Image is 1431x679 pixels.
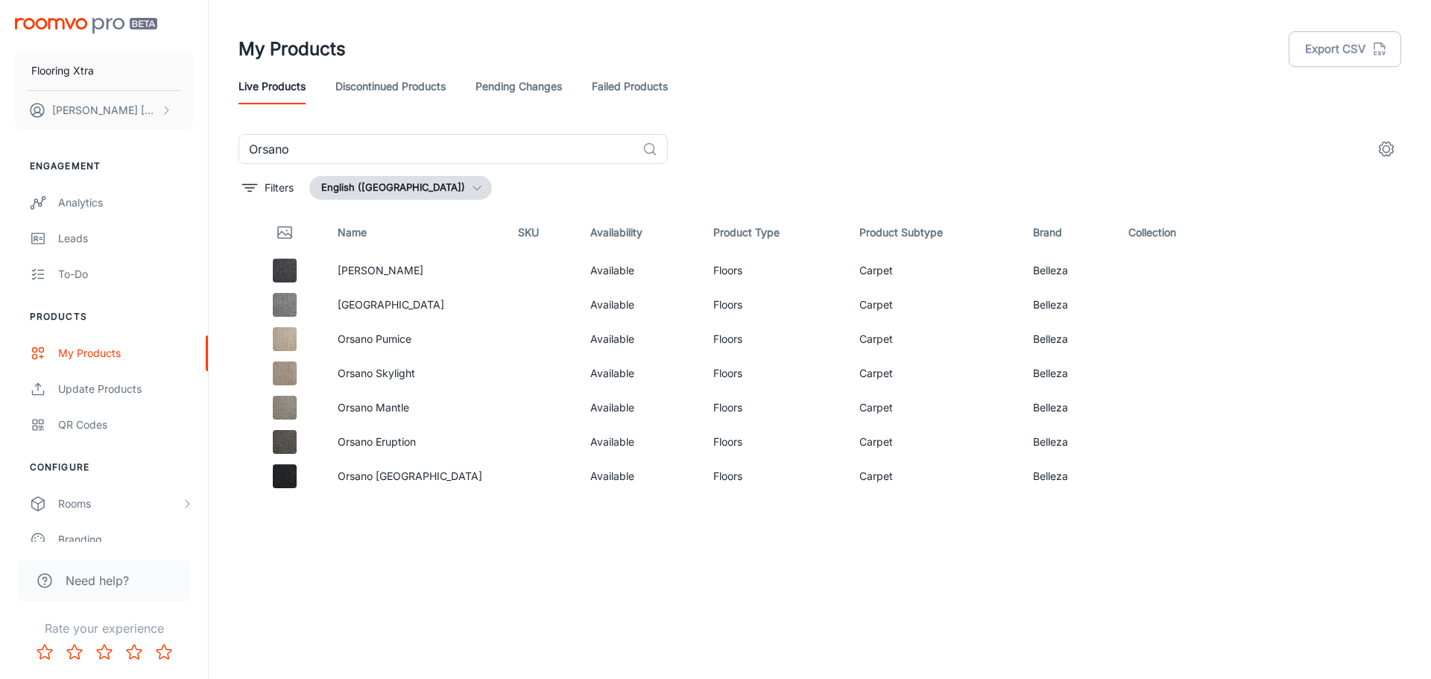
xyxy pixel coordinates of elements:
[701,425,847,459] td: Floors
[238,134,636,164] input: Search
[701,459,847,493] td: Floors
[847,391,1021,425] td: Carpet
[52,102,157,119] p: [PERSON_NAME] [PERSON_NAME]
[1021,253,1116,288] td: Belleza
[309,176,492,200] button: English ([GEOGRAPHIC_DATA])
[265,180,294,196] p: Filters
[578,459,701,493] td: Available
[338,434,495,450] p: Orsano Eruption
[326,212,507,253] th: Name
[338,365,495,382] p: Orsano Skylight
[58,266,193,282] div: To-do
[276,224,294,241] svg: Thumbnail
[847,288,1021,322] td: Carpet
[30,637,60,667] button: Rate 1 star
[338,331,495,347] p: Orsano Pumice
[476,69,562,104] a: Pending Changes
[701,391,847,425] td: Floors
[1371,134,1401,164] button: settings
[578,288,701,322] td: Available
[1021,212,1116,253] th: Brand
[1021,391,1116,425] td: Belleza
[238,176,297,200] button: filter
[66,572,129,590] span: Need help?
[701,356,847,391] td: Floors
[338,297,495,313] p: [GEOGRAPHIC_DATA]
[847,212,1021,253] th: Product Subtype
[335,69,446,104] a: Discontinued Products
[12,619,196,637] p: Rate your experience
[149,637,179,667] button: Rate 5 star
[58,496,181,512] div: Rooms
[15,51,193,90] button: Flooring Xtra
[1021,322,1116,356] td: Belleza
[701,288,847,322] td: Floors
[1021,459,1116,493] td: Belleza
[58,195,193,211] div: Analytics
[15,18,157,34] img: Roomvo PRO Beta
[701,212,847,253] th: Product Type
[238,69,306,104] a: Live Products
[338,262,495,279] p: [PERSON_NAME]
[592,69,668,104] a: Failed Products
[58,381,193,397] div: Update Products
[847,459,1021,493] td: Carpet
[58,531,193,548] div: Branding
[119,637,149,667] button: Rate 4 star
[578,253,701,288] td: Available
[701,253,847,288] td: Floors
[847,322,1021,356] td: Carpet
[578,356,701,391] td: Available
[58,230,193,247] div: Leads
[60,637,89,667] button: Rate 2 star
[15,91,193,130] button: [PERSON_NAME] [PERSON_NAME]
[578,391,701,425] td: Available
[1289,31,1401,67] button: Export CSV
[578,212,701,253] th: Availability
[1116,212,1242,253] th: Collection
[578,425,701,459] td: Available
[58,417,193,433] div: QR Codes
[847,253,1021,288] td: Carpet
[338,468,495,484] p: Orsano [GEOGRAPHIC_DATA]
[58,345,193,361] div: My Products
[847,425,1021,459] td: Carpet
[847,356,1021,391] td: Carpet
[1021,288,1116,322] td: Belleza
[338,399,495,416] p: Orsano Mantle
[238,36,346,63] h1: My Products
[506,212,578,253] th: SKU
[31,63,94,79] p: Flooring Xtra
[1021,425,1116,459] td: Belleza
[701,322,847,356] td: Floors
[1021,356,1116,391] td: Belleza
[89,637,119,667] button: Rate 3 star
[578,322,701,356] td: Available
